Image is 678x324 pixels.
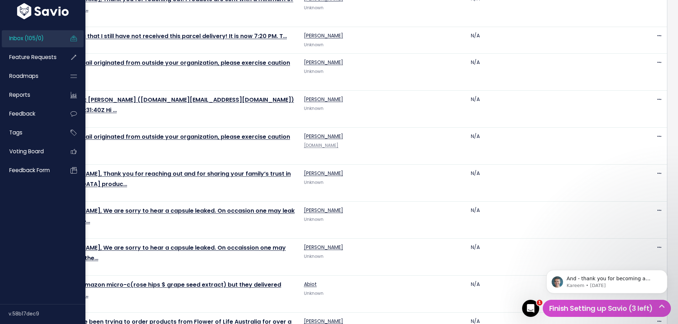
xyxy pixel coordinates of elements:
[467,239,634,276] td: N/A
[2,143,59,160] a: Voting Board
[37,96,294,114] a: Thank you From : [PERSON_NAME] ([DOMAIN_NAME][EMAIL_ADDRESS][DOMAIN_NAME]) Date : [DATE]T18:31:40...
[304,291,324,296] span: Unknown
[9,34,44,42] span: Inbox (105/0)
[9,148,44,155] span: Voting Board
[37,116,295,123] span: [DATE]
[37,41,295,49] span: [DATE]
[304,59,343,66] a: [PERSON_NAME]
[2,124,59,141] a: Tags
[37,153,295,160] span: [DATE]
[37,264,295,271] span: [DATE]
[304,180,324,185] span: Unknown
[304,106,324,111] span: Unknown
[304,143,338,148] a: [DOMAIN_NAME]
[9,91,30,99] span: Reports
[2,30,59,47] a: Inbox (105/0)
[304,281,317,288] a: Abiot
[467,202,634,239] td: N/A
[304,244,343,251] a: [PERSON_NAME]
[2,87,59,103] a: Reports
[37,244,286,262] a: Hello [PERSON_NAME], We are sorry to hear a capsule leaked. On occaission one may leak or crack a...
[304,217,324,222] span: Unknown
[37,170,291,188] a: Hello [PERSON_NAME], Thank you for reaching out and for sharing your family’s trust in [GEOGRAPHI...
[15,4,70,20] img: logo-white.9d6f32f41409.svg
[9,166,50,174] span: Feedback form
[304,96,343,103] a: [PERSON_NAME]
[9,129,22,136] span: Tags
[467,91,634,128] td: N/A
[37,32,287,40] a: Hi, Just updating that I still have not received this parcel delivery! It is now 7:20 PM. T…
[9,53,57,61] span: Feature Requests
[2,68,59,84] a: Roadmaps
[37,207,295,225] a: Hello [PERSON_NAME], We are sorry to hear a capsule leaked. On occasion one may leak or crack as ...
[2,106,59,122] a: Feedback
[37,59,290,77] a: Caution: This email originated from outside your organization, please exercise caution when clickin…
[304,32,343,39] a: [PERSON_NAME]
[9,304,85,323] div: v.58b17dec9
[9,110,35,117] span: Feedback
[467,128,634,165] td: N/A
[536,255,678,305] iframe: Intercom notifications message
[304,5,324,11] span: Unknown
[467,276,634,313] td: N/A
[37,301,295,308] span: [DATE]
[304,207,343,214] a: [PERSON_NAME]
[2,162,59,179] a: Feedback form
[304,69,324,74] span: Unknown
[37,190,295,197] span: [DATE]
[522,300,539,317] iframe: Intercom live chat
[546,303,668,314] h5: Finish Setting up Savio (3 left)
[37,227,295,234] span: [DATE]
[9,72,38,80] span: Roadmaps
[467,27,634,53] td: N/A
[304,133,343,140] a: [PERSON_NAME]
[37,15,295,22] span: [DATE]
[304,170,343,177] a: [PERSON_NAME]
[467,165,634,202] td: N/A
[2,49,59,65] a: Feature Requests
[537,300,542,306] span: 1
[467,54,634,91] td: N/A
[37,79,295,86] span: [DATE]
[37,281,281,299] a: I ordered from Amazon micro-c(rose hips $ grape seed extract) but they delivered micro - c (silica,…
[304,254,324,259] span: Unknown
[304,42,324,48] span: Unknown
[37,133,290,151] a: Caution: This email originated from outside your organization, please exercise caution when clickin…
